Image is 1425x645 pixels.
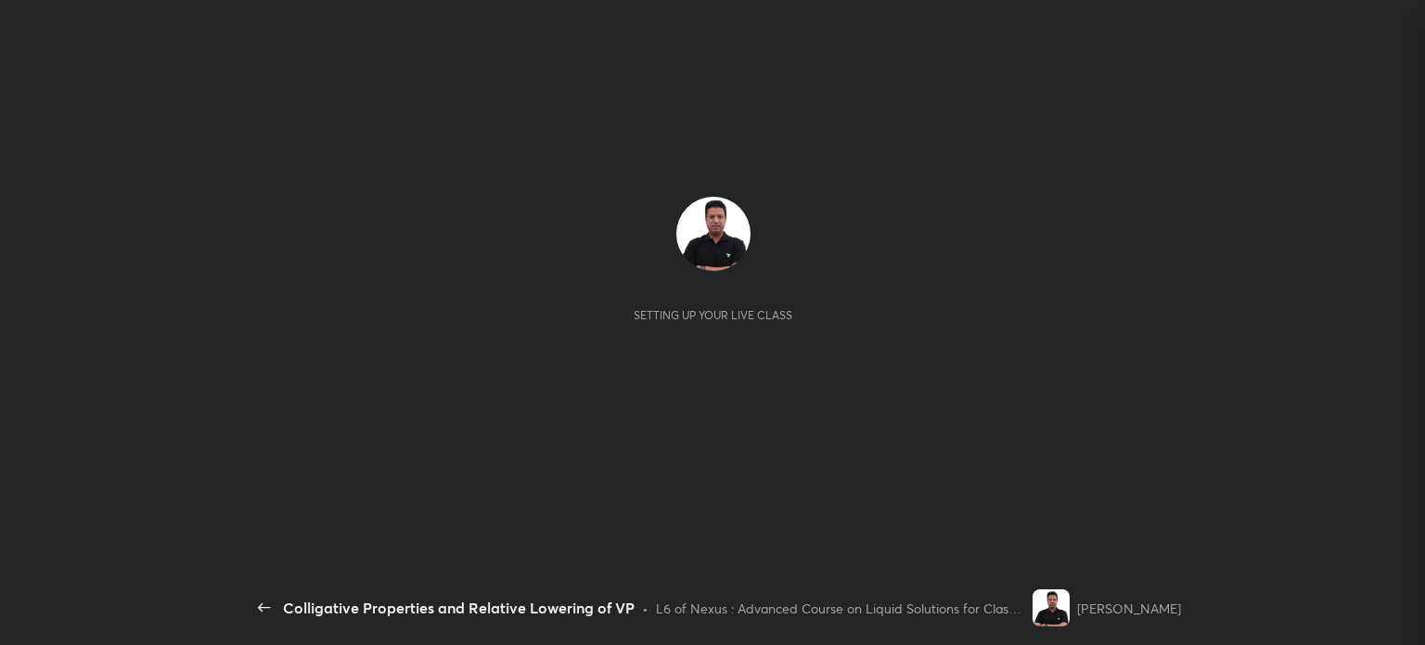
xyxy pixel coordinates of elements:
img: 905e3b040a2144c7815e48bf08575de9.jpg [676,197,751,271]
img: 905e3b040a2144c7815e48bf08575de9.jpg [1033,589,1070,626]
div: L6 of Nexus : Advanced Course on Liquid Solutions for Class 12 - IIT JEE 2026 [656,599,1025,618]
div: Colligative Properties and Relative Lowering of VP [283,597,635,619]
div: Setting up your live class [634,308,792,322]
div: [PERSON_NAME] [1077,599,1181,618]
div: • [642,599,648,618]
